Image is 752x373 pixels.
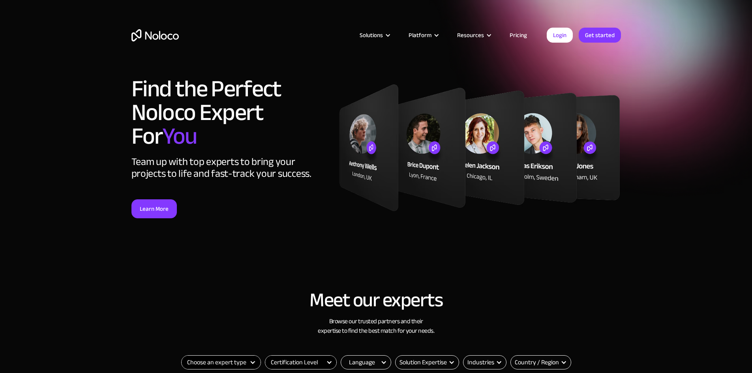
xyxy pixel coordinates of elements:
[447,30,500,40] div: Resources
[349,358,375,367] div: Language
[395,355,459,369] div: Solution Expertise
[399,358,447,367] div: Solution Expertise
[131,199,177,218] a: Learn More
[131,289,621,311] h2: Meet our experts
[500,30,537,40] a: Pricing
[395,355,459,369] form: Email Form
[547,28,573,43] a: Login
[463,355,506,369] div: Industries
[350,30,399,40] div: Solutions
[399,30,447,40] div: Platform
[467,358,494,367] div: Industries
[579,28,621,43] a: Get started
[265,355,337,369] form: Filter
[181,355,261,369] form: Filter
[131,77,331,148] h1: Find the Perfect Noloco Expert For
[515,358,559,367] div: Country / Region
[341,355,391,369] div: Language
[510,355,571,369] form: Email Form
[360,30,383,40] div: Solutions
[457,30,484,40] div: Resources
[131,156,331,180] div: Team up with top experts to bring your projects to life and fast-track your success.
[131,29,179,41] a: home
[162,114,197,158] span: You
[510,355,571,369] div: Country / Region
[409,30,431,40] div: Platform
[131,317,621,336] h3: Browse our trusted partners and their expertise to find the best match for your needs.
[341,355,391,369] form: Email Form
[463,355,506,369] form: Email Form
